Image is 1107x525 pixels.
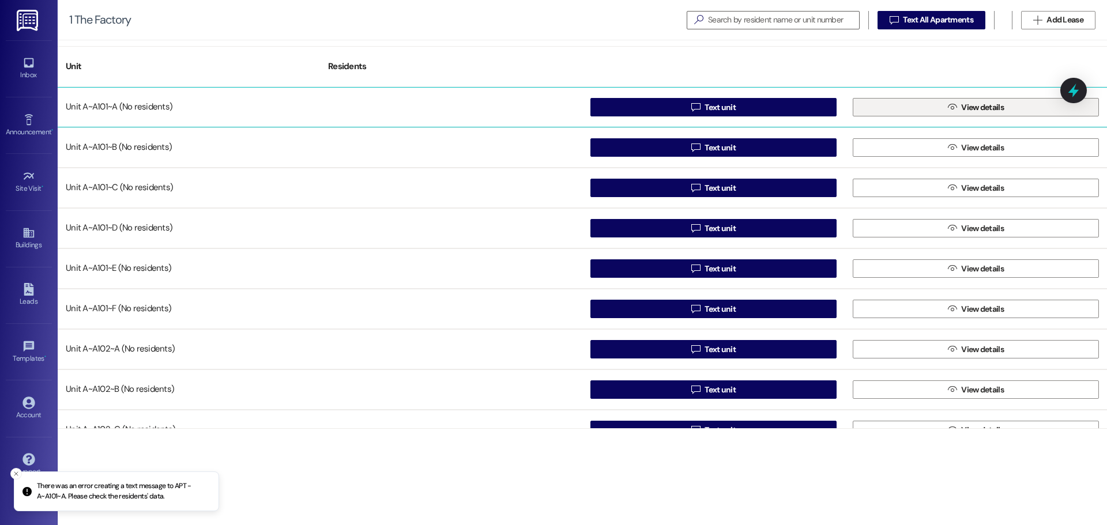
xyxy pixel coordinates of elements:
i:  [691,143,700,152]
span: • [44,353,46,361]
span: View details [961,142,1004,154]
span: Text unit [705,343,736,356]
i:  [691,425,700,435]
button: Text unit [590,219,837,237]
div: Unit A~A101~D (No residents) [58,217,320,240]
div: Unit A~A101~F (No residents) [58,297,320,320]
span: View details [961,343,1004,356]
button: Text unit [590,179,837,197]
i:  [948,143,957,152]
a: Buildings [6,223,52,254]
i:  [691,345,700,354]
button: View details [853,179,1099,197]
div: Unit A~A102~C (No residents) [58,418,320,441]
i:  [691,264,700,273]
i:  [691,304,700,314]
span: View details [961,222,1004,235]
div: Residents [320,52,582,81]
button: Text unit [590,138,837,157]
button: View details [853,380,1099,399]
a: Inbox [6,53,52,84]
div: Unit A~A101~E (No residents) [58,257,320,280]
span: View details [961,263,1004,275]
button: Text unit [590,421,837,439]
button: View details [853,340,1099,358]
button: Text unit [590,380,837,399]
span: View details [961,384,1004,396]
i:  [948,425,957,435]
i:  [948,304,957,314]
div: Unit A~A102~A (No residents) [58,338,320,361]
button: Text unit [590,259,837,278]
span: Text unit [705,424,736,436]
a: Site Visit • [6,167,52,198]
span: View details [961,101,1004,114]
button: Text unit [590,98,837,116]
i:  [948,264,957,273]
i:  [948,385,957,394]
p: There was an error creating a text message to APT - A~A101~A. Please check the residents' data. [37,481,209,501]
button: View details [853,421,1099,439]
i:  [690,14,708,26]
span: Text unit [705,384,736,396]
i:  [890,16,898,25]
i:  [948,224,957,233]
input: Search by resident name or unit number [708,12,859,28]
div: Unit A~A101~A (No residents) [58,96,320,119]
button: View details [853,259,1099,278]
i:  [1033,16,1042,25]
span: Text unit [705,101,736,114]
button: Close toast [10,468,22,479]
span: View details [961,182,1004,194]
div: 1 The Factory [69,14,131,26]
span: Add Lease [1046,14,1083,26]
span: Text unit [705,263,736,275]
span: Text unit [705,222,736,235]
button: View details [853,219,1099,237]
button: Text All Apartments [878,11,985,29]
div: Unit A~A101~B (No residents) [58,136,320,159]
span: • [51,126,53,134]
span: View details [961,303,1004,315]
div: Unit [58,52,320,81]
button: Text unit [590,340,837,358]
i:  [691,183,700,192]
button: Add Lease [1021,11,1095,29]
i:  [691,385,700,394]
button: View details [853,98,1099,116]
span: • [42,183,43,191]
i:  [948,183,957,192]
i:  [948,103,957,112]
a: Templates • [6,337,52,368]
div: Unit A~A101~C (No residents) [58,176,320,199]
i:  [948,345,957,354]
a: Support [6,450,52,481]
i:  [691,103,700,112]
a: Leads [6,280,52,311]
button: View details [853,138,1099,157]
span: Text unit [705,142,736,154]
div: Unit A~A102~B (No residents) [58,378,320,401]
button: Text unit [590,300,837,318]
button: View details [853,300,1099,318]
i:  [691,224,700,233]
span: Text All Apartments [903,14,973,26]
span: View details [961,424,1004,436]
span: Text unit [705,182,736,194]
a: Account [6,393,52,424]
img: ResiDesk Logo [17,10,40,31]
span: Text unit [705,303,736,315]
